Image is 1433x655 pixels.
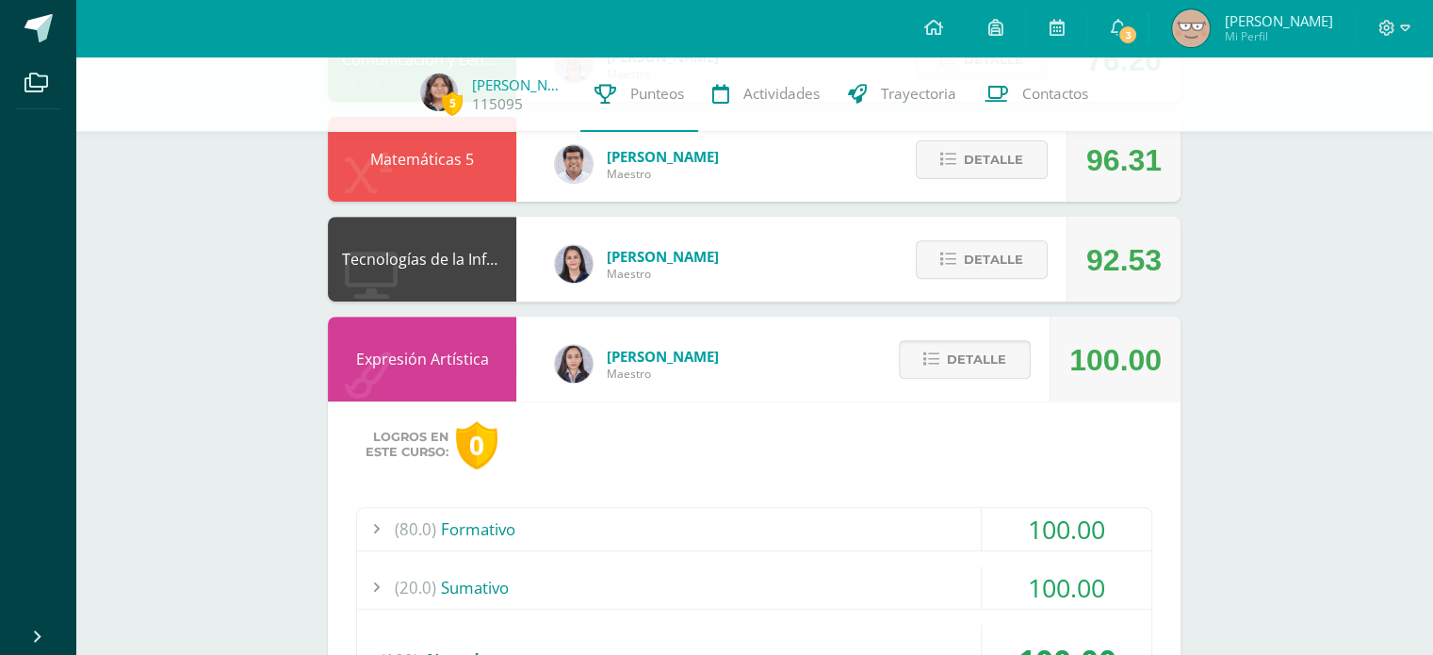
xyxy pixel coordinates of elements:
span: Punteos [630,84,684,104]
a: Actividades [698,57,834,132]
div: 100.00 [982,566,1151,609]
a: 115095 [472,94,523,114]
span: Detalle [964,142,1023,177]
a: [PERSON_NAME] [472,75,566,94]
img: dbcf09110664cdb6f63fe058abfafc14.png [555,245,593,283]
span: Logros en este curso: [366,430,448,460]
div: 96.31 [1086,118,1162,203]
img: 45a182ade8988a88df802d221fe80c70.png [1172,9,1210,47]
a: Contactos [970,57,1102,132]
div: Expresión Artística [328,317,516,401]
span: (80.0) [395,508,436,550]
div: Formativo [357,508,1151,550]
span: Actividades [743,84,820,104]
span: Detalle [964,242,1023,277]
span: [PERSON_NAME] [607,147,719,166]
span: (20.0) [395,566,436,609]
div: Sumativo [357,566,1151,609]
button: Detalle [899,340,1031,379]
span: Maestro [607,266,719,282]
div: 92.53 [1086,218,1162,303]
span: Mi Perfil [1224,28,1332,44]
span: 3 [1117,25,1138,45]
span: Maestro [607,166,719,182]
span: [PERSON_NAME] [1224,11,1332,30]
span: [PERSON_NAME] [607,347,719,366]
div: 100.00 [982,508,1151,550]
span: Maestro [607,366,719,382]
img: 35694fb3d471466e11a043d39e0d13e5.png [555,345,593,383]
img: 6385b9bb40646df699f92475890a24fe.png [420,74,458,111]
a: Punteos [580,57,698,132]
span: Contactos [1022,84,1088,104]
span: [PERSON_NAME] [607,247,719,266]
div: 0 [456,421,497,469]
img: 01ec045deed16b978cfcd964fb0d0c55.png [555,145,593,183]
div: Tecnologías de la Información y la Comunicación 5 [328,217,516,302]
button: Detalle [916,240,1048,279]
span: 5 [442,91,463,115]
span: Trayectoria [881,84,956,104]
div: 100.00 [1069,318,1162,402]
div: Matemáticas 5 [328,117,516,202]
button: Detalle [916,140,1048,179]
a: Trayectoria [834,57,970,132]
span: Detalle [947,342,1006,377]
